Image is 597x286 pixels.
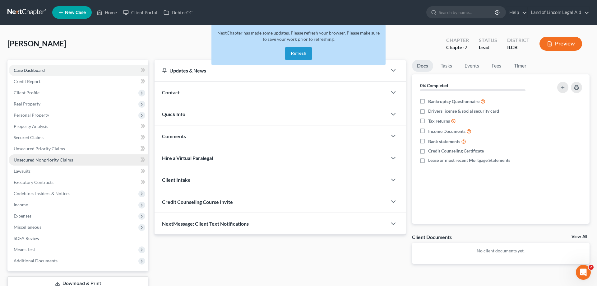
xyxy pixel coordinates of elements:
a: View All [572,235,587,239]
a: Lawsuits [9,166,148,177]
span: Additional Documents [14,258,58,263]
a: Unsecured Nonpriority Claims [9,154,148,166]
span: Lawsuits [14,168,30,174]
a: Land of Lincoln Legal Aid [528,7,589,18]
div: Chapter [446,44,469,51]
div: Status [479,37,497,44]
span: NextMessage: Client Text Notifications [162,221,249,227]
span: Unsecured Priority Claims [14,146,65,151]
span: Comments [162,133,186,139]
a: Secured Claims [9,132,148,143]
a: Fees [487,60,507,72]
a: Home [94,7,120,18]
a: SOFA Review [9,233,148,244]
span: Drivers license & social security card [428,108,499,114]
span: Contact [162,89,180,95]
span: Bank statements [428,138,460,145]
span: Real Property [14,101,40,106]
a: Property Analysis [9,121,148,132]
span: Codebtors Insiders & Notices [14,191,70,196]
span: Quick Info [162,111,185,117]
span: Bankruptcy Questionnaire [428,98,479,105]
div: District [507,37,530,44]
span: Miscellaneous [14,224,41,230]
span: Client Intake [162,177,191,183]
a: Events [460,60,484,72]
a: Help [506,7,527,18]
a: Executory Contracts [9,177,148,188]
span: SOFA Review [14,236,39,241]
input: Search by name... [439,7,496,18]
span: Means Test [14,247,35,252]
a: DebtorCC [160,7,196,18]
span: New Case [65,10,86,15]
span: Executory Contracts [14,180,53,185]
span: Income [14,202,28,207]
span: Hire a Virtual Paralegal [162,155,213,161]
button: Preview [539,37,582,51]
span: Unsecured Nonpriority Claims [14,157,73,162]
span: 2 [589,265,594,270]
span: Income Documents [428,128,465,134]
span: Property Analysis [14,124,48,129]
iframe: Intercom live chat [576,265,591,280]
span: Credit Report [14,79,40,84]
div: ILCB [507,44,530,51]
a: Unsecured Priority Claims [9,143,148,154]
span: Client Profile [14,90,39,95]
a: Client Portal [120,7,160,18]
span: [PERSON_NAME] [7,39,66,48]
span: 7 [465,44,467,50]
strong: 0% Completed [420,83,448,88]
span: Credit Counseling Course Invite [162,199,233,205]
a: Credit Report [9,76,148,87]
div: Chapter [446,37,469,44]
span: Expenses [14,213,31,218]
a: Docs [412,60,433,72]
span: Lease or most recent Mortgage Statements [428,157,510,163]
span: Tax returns [428,118,450,124]
span: Case Dashboard [14,68,45,73]
a: Tasks [436,60,457,72]
div: Updates & News [162,67,380,74]
p: No client documents yet. [417,248,585,254]
div: Lead [479,44,497,51]
button: Refresh [285,47,312,60]
span: Credit Counseling Certificate [428,148,484,154]
span: Secured Claims [14,135,44,140]
span: NextChapter has made some updates. Please refresh your browser. Please make sure to save your wor... [217,30,380,42]
a: Timer [509,60,531,72]
div: Client Documents [412,234,452,240]
span: Personal Property [14,112,49,118]
a: Case Dashboard [9,65,148,76]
